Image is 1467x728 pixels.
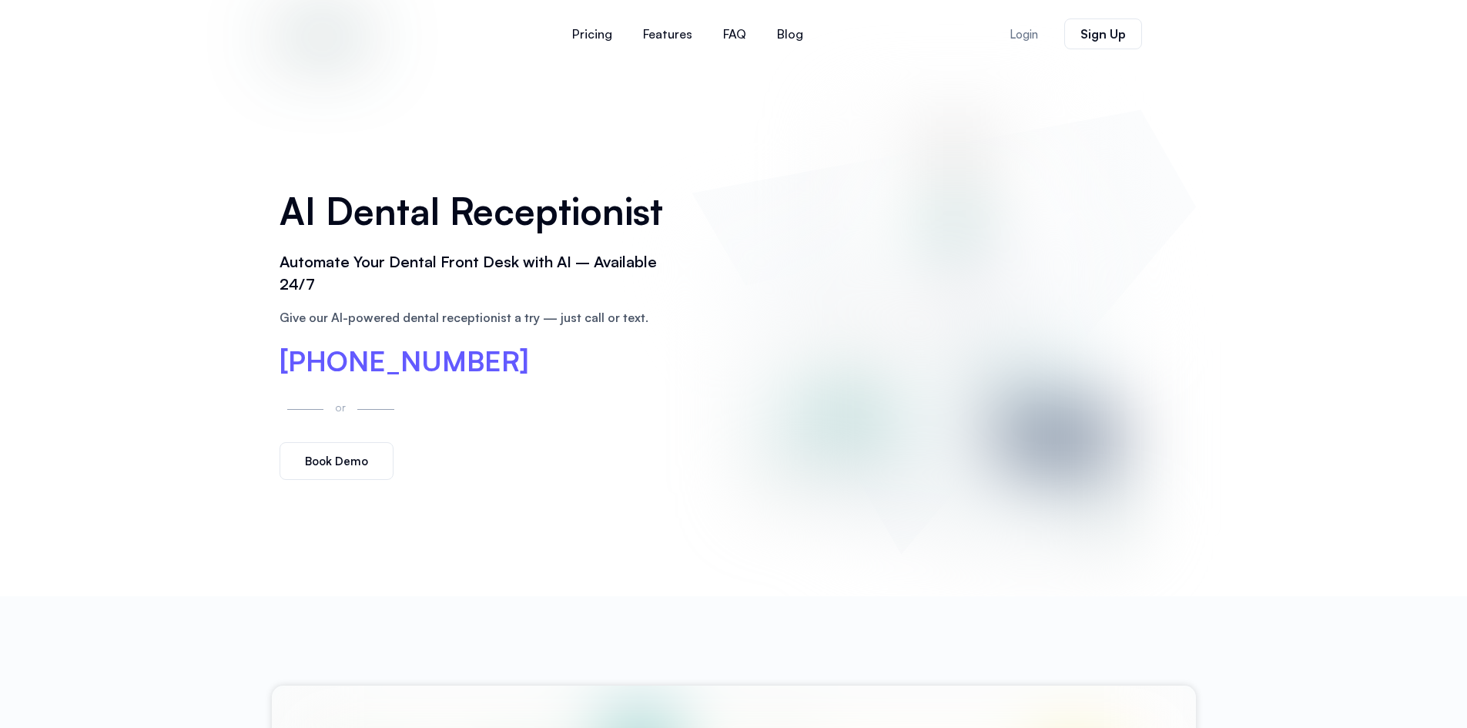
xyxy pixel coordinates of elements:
[991,19,1057,49] a: Login
[1064,18,1142,49] a: Sign Up
[1080,28,1126,40] span: Sign Up
[1010,29,1038,40] span: Login
[280,442,394,480] a: Book Demo
[280,308,677,327] p: Give our AI-powered dental receptionist a try — just call or text.
[280,347,529,375] a: [PHONE_NUMBER]
[557,15,628,52] a: Pricing
[331,398,350,416] p: or
[708,15,762,52] a: FAQ
[762,15,819,52] a: Blog
[464,15,911,52] nav: Menu
[280,184,677,238] h1: AI Dental Receptionist
[628,15,708,52] a: Features
[280,251,677,296] h2: Automate Your Dental Front Desk with AI – Available 24/7
[699,83,1187,581] img: AI dental receptionist dashboard – virtual receptionist dental office
[305,455,368,467] span: Book Demo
